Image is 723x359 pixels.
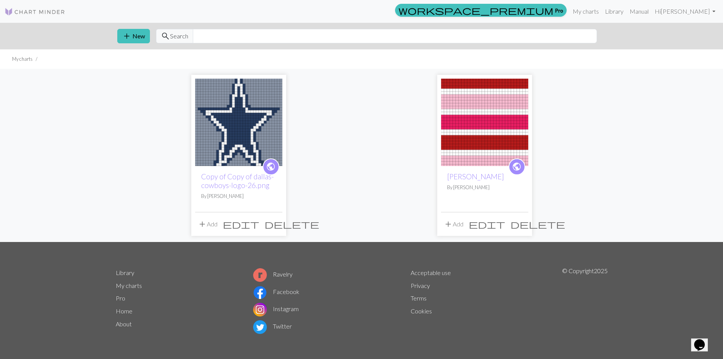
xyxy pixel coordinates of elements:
[469,219,505,229] span: edit
[170,32,188,41] span: Search
[161,31,170,41] span: search
[195,118,282,125] a: dallas-cowboys-logo-26.png
[253,270,293,278] a: Ravelry
[395,4,567,17] a: Pro
[223,220,259,229] i: Edit
[198,219,207,229] span: add
[447,184,522,191] p: By [PERSON_NAME]
[411,282,430,289] a: Privacy
[441,118,528,125] a: Isabel
[562,266,608,335] p: © Copyright 2025
[510,219,565,229] span: delete
[116,282,142,289] a: My charts
[253,305,299,312] a: Instagram
[201,172,274,190] a: Copy of Copy of dallas-cowboys-logo-26.png
[602,4,627,19] a: Library
[116,320,132,327] a: About
[652,4,718,19] a: Hi[PERSON_NAME]
[220,217,262,231] button: Edit
[201,193,276,200] p: By [PERSON_NAME]
[223,219,259,229] span: edit
[447,172,504,181] a: [PERSON_NAME]
[253,303,267,316] img: Instagram logo
[570,4,602,19] a: My charts
[266,159,276,174] i: public
[117,29,150,43] button: New
[444,219,453,229] span: add
[116,307,132,315] a: Home
[253,288,299,295] a: Facebook
[262,217,322,231] button: Delete
[512,159,521,174] i: public
[116,269,134,276] a: Library
[253,320,267,334] img: Twitter logo
[12,55,33,63] li: My charts
[441,217,466,231] button: Add
[441,79,528,166] img: Isabel
[399,5,553,16] span: workspace_premium
[411,269,451,276] a: Acceptable use
[411,307,432,315] a: Cookies
[411,294,427,302] a: Terms
[253,268,267,282] img: Ravelry logo
[627,4,652,19] a: Manual
[195,217,220,231] button: Add
[691,329,715,351] iframe: chat widget
[253,286,267,299] img: Facebook logo
[466,217,508,231] button: Edit
[195,79,282,166] img: dallas-cowboys-logo-26.png
[5,7,65,16] img: Logo
[263,158,279,175] a: public
[122,31,131,41] span: add
[512,161,521,172] span: public
[509,158,525,175] a: public
[508,217,568,231] button: Delete
[265,219,319,229] span: delete
[469,220,505,229] i: Edit
[116,294,125,302] a: Pro
[266,161,276,172] span: public
[253,323,292,330] a: Twitter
